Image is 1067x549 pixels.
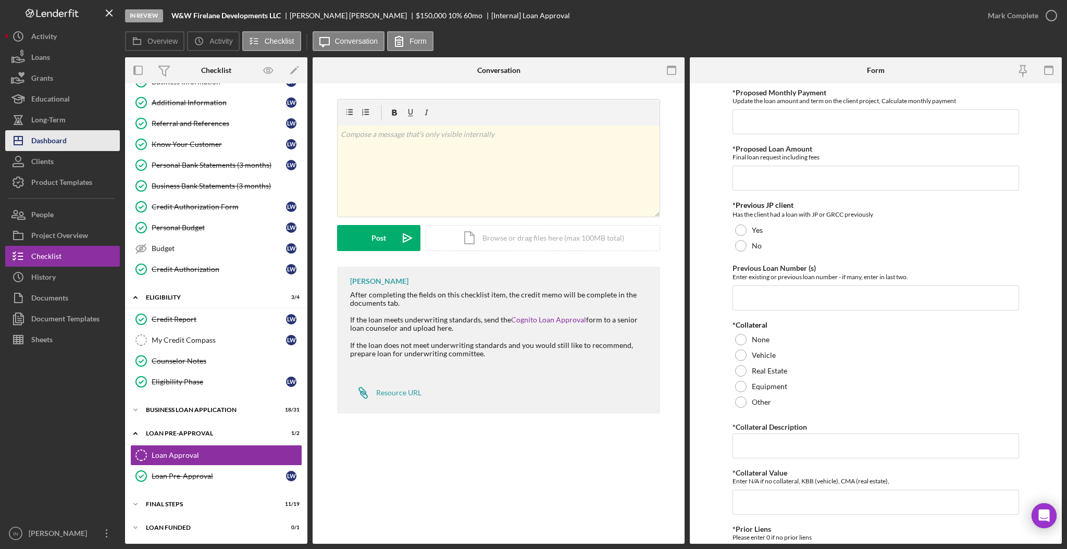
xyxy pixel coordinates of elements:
[187,31,239,51] button: Activity
[387,31,433,51] button: Form
[152,98,286,107] div: Additional Information
[31,246,61,269] div: Checklist
[733,264,816,272] label: Previous Loan Number (s)
[733,477,1019,485] div: Enter N/A if no collateral, KBB (vehicle), CMA (real estate),
[5,47,120,68] button: Loans
[5,130,120,151] button: Dashboard
[733,201,1019,209] div: *Previous JP client
[733,88,826,97] label: *Proposed Monthly Payment
[281,407,300,413] div: 18 / 31
[733,273,1019,281] div: Enter existing or previous loan number - if many, enter in last two.
[5,329,120,350] a: Sheets
[152,357,302,365] div: Counselor Notes
[733,525,771,533] label: *Prior Liens
[147,37,178,45] label: Overview
[31,329,53,353] div: Sheets
[201,66,231,74] div: Checklist
[281,525,300,531] div: 0 / 1
[350,341,650,358] div: If the loan does not meet underwriting standards and you would still like to recommend, prepare l...
[31,130,67,154] div: Dashboard
[209,37,232,45] label: Activity
[5,89,120,109] button: Educational
[130,155,302,176] a: Personal Bank Statements (3 months)LW
[5,109,120,130] button: Long-Term
[125,31,184,51] button: Overview
[5,68,120,89] button: Grants
[242,31,301,51] button: Checklist
[26,523,94,546] div: [PERSON_NAME]
[130,309,302,330] a: Credit ReportLW
[511,315,586,324] a: Cognito Loan Approval
[286,264,296,274] div: L W
[286,160,296,170] div: L W
[152,315,286,323] div: Credit Report
[281,294,300,301] div: 3 / 4
[152,265,286,273] div: Credit Authorization
[130,176,302,196] a: Business Bank Statements (3 months)
[130,238,302,259] a: BudgetLW
[152,203,286,211] div: Credit Authorization Form
[130,351,302,371] a: Counselor Notes
[5,204,120,225] button: People
[5,26,120,47] button: Activity
[733,153,1019,161] div: Final loan request including fees
[130,92,302,113] a: Additional InformationLW
[5,523,120,544] button: IN[PERSON_NAME]
[5,172,120,193] a: Product Templates
[286,97,296,108] div: L W
[752,335,770,344] label: None
[281,501,300,507] div: 11 / 19
[733,422,807,431] label: *Collateral Description
[286,314,296,325] div: L W
[5,225,120,246] a: Project Overview
[416,11,446,20] span: $150,000
[733,209,1019,220] div: Has the client had a loan with JP or GRCC previously
[286,335,296,345] div: L W
[867,66,885,74] div: Form
[31,172,92,195] div: Product Templates
[152,451,302,459] div: Loan Approval
[733,321,1019,329] div: *Collateral
[281,430,300,436] div: 1 / 2
[350,316,650,332] div: If the loan meets underwriting standards, send the form to a senior loan counselor and upload here.
[125,9,163,22] div: In Review
[5,308,120,329] a: Document Templates
[376,389,421,397] div: Resource URL
[464,11,482,20] div: 60 mo
[130,196,302,217] a: Credit Authorization FormLW
[286,471,296,481] div: L W
[31,109,66,133] div: Long-Term
[733,144,812,153] label: *Proposed Loan Amount
[1032,503,1057,528] div: Open Intercom Messenger
[31,308,100,332] div: Document Templates
[733,533,1019,541] div: Please enter 0 if no prior liens
[152,223,286,232] div: Personal Budget
[171,11,281,20] b: W&W Firelane Developments LLC
[286,243,296,254] div: L W
[752,398,771,406] label: Other
[146,430,274,436] div: LOAN PRE-APPROVAL
[752,242,762,250] label: No
[152,378,286,386] div: Eligibility Phase
[5,288,120,308] button: Documents
[286,202,296,212] div: L W
[286,222,296,233] div: L W
[31,89,70,112] div: Educational
[477,66,520,74] div: Conversation
[335,37,378,45] label: Conversation
[31,267,56,290] div: History
[350,277,408,285] div: [PERSON_NAME]
[130,445,302,466] a: Loan Approval
[146,525,274,531] div: LOAN FUNDED
[752,351,776,359] label: Vehicle
[5,246,120,267] button: Checklist
[31,204,54,228] div: People
[152,182,302,190] div: Business Bank Statements (3 months)
[337,225,420,251] button: Post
